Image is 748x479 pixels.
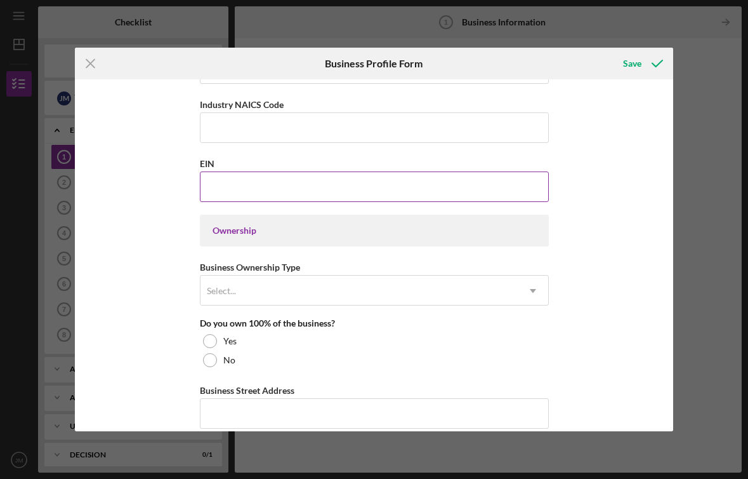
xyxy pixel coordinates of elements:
[610,51,673,76] button: Save
[200,385,294,396] label: Business Street Address
[223,355,235,365] label: No
[200,99,284,110] label: Industry NAICS Code
[213,226,536,236] div: Ownership
[200,158,214,169] label: EIN
[223,336,237,346] label: Yes
[623,51,641,76] div: Save
[207,286,236,296] div: Select...
[325,58,423,69] h6: Business Profile Form
[200,318,549,328] div: Do you own 100% of the business?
